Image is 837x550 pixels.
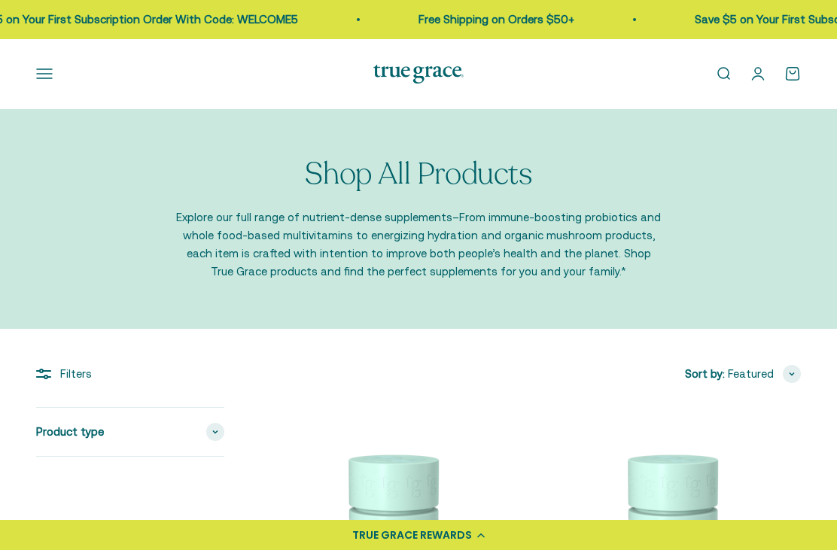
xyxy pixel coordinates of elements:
[174,208,663,281] p: Explore our full range of nutrient-dense supplements–From immune-boosting probiotics and whole fo...
[728,365,774,383] span: Featured
[36,408,224,456] summary: Product type
[36,423,104,441] span: Product type
[398,13,554,26] a: Free Shipping on Orders $50+
[352,527,472,543] div: TRUE GRACE REWARDS
[36,365,224,383] div: Filters
[728,365,801,383] button: Featured
[685,365,725,383] span: Sort by:
[305,157,531,190] p: Shop All Products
